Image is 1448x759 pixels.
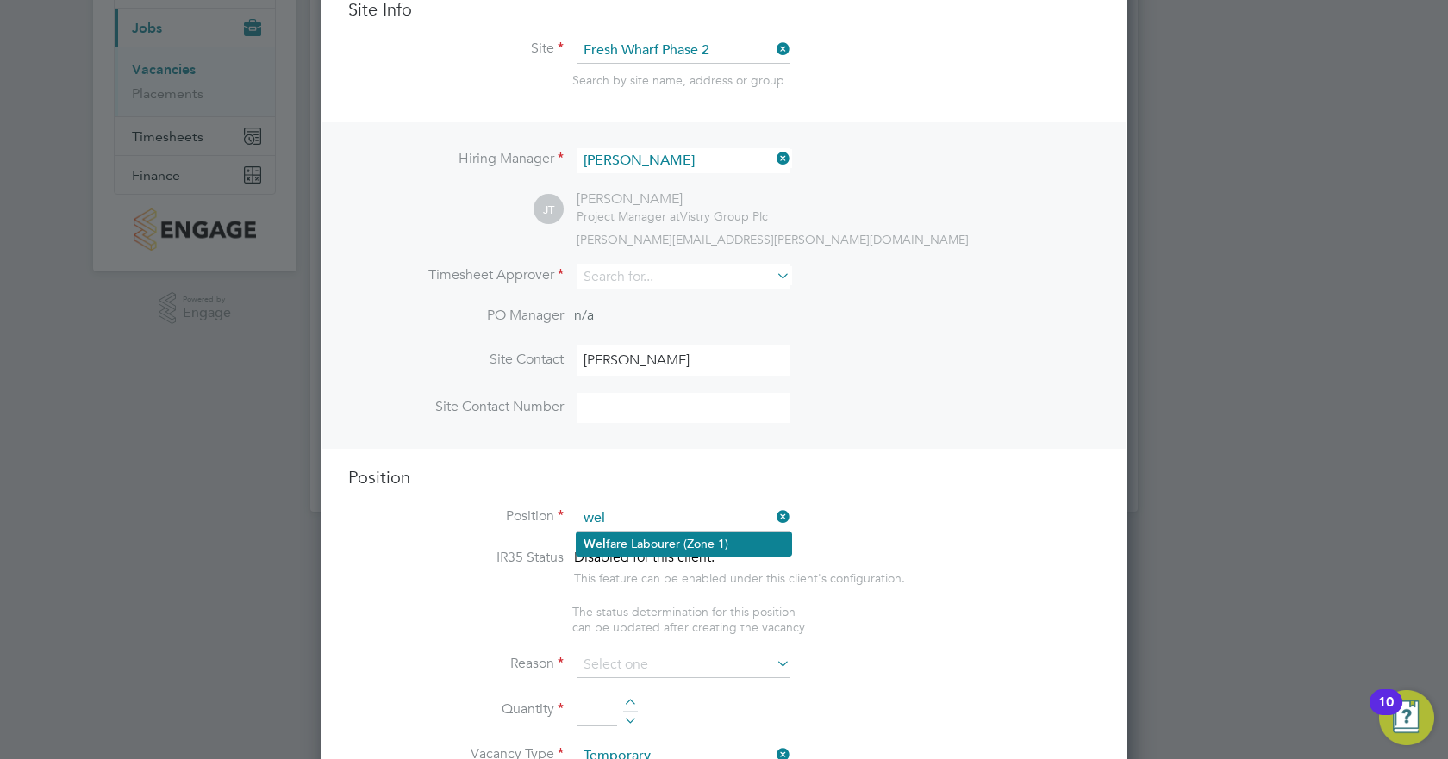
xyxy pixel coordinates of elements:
label: Reason [348,655,564,673]
span: Disabled for this client. [574,549,715,566]
span: [PERSON_NAME][EMAIL_ADDRESS][PERSON_NAME][DOMAIN_NAME] [577,232,969,247]
input: Search for... [577,148,790,173]
h3: Position [348,466,1100,488]
input: Search for... [577,506,790,532]
input: Search for... [577,38,790,64]
label: IR35 Status [348,549,564,567]
li: fare Labourer (Zone 1) [577,532,791,556]
input: Select one [577,652,790,678]
div: 10 [1378,702,1394,725]
div: Vistry Group Plc [577,208,768,224]
label: Position [348,507,564,526]
label: PO Manager [348,307,564,325]
span: Project Manager at [577,208,680,224]
label: Site Contact [348,351,564,369]
button: Open Resource Center, 10 new notifications [1379,690,1434,745]
label: Quantity [348,700,564,719]
label: Hiring Manager [348,150,564,168]
b: Wel [584,537,606,551]
div: [PERSON_NAME] [577,190,768,208]
span: Search by site name, address or group [572,72,784,88]
input: Search for... [577,264,790,289]
label: Site Contact Number [348,398,564,416]
div: This feature can be enabled under this client's configuration. [574,566,905,586]
span: JT [534,195,564,225]
label: Timesheet Approver [348,266,564,284]
span: The status determination for this position can be updated after creating the vacancy [572,604,805,635]
label: Site [348,40,564,58]
span: n/a [574,307,594,324]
